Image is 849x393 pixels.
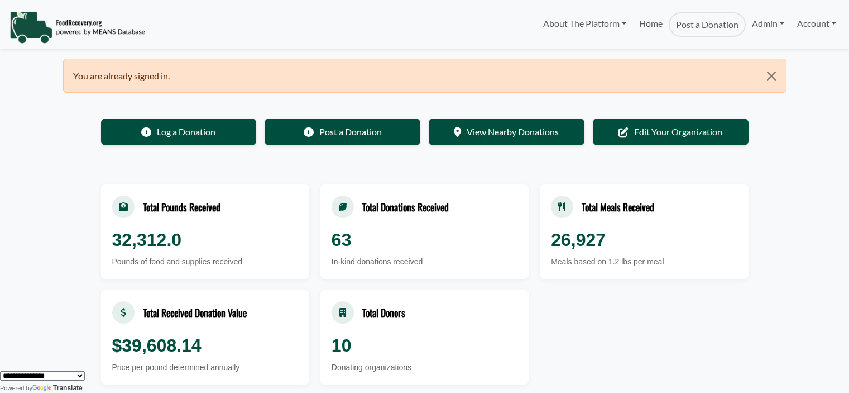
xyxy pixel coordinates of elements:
div: $39,608.14 [112,332,298,359]
a: Edit Your Organization [593,119,749,145]
button: Close [757,59,785,93]
div: 26,927 [551,226,737,253]
a: Post a Donation [265,119,420,145]
a: Log a Donation [101,119,257,145]
div: In-kind donations received [332,256,517,268]
img: Google Translate [32,385,53,392]
a: Home [632,12,668,37]
div: 32,312.0 [112,226,298,253]
div: Total Pounds Received [143,200,220,214]
div: Pounds of food and supplies received [112,256,298,268]
div: Total Donations Received [362,200,449,214]
div: Meals based on 1.2 lbs per meal [551,256,737,268]
a: Account [791,12,842,35]
div: Total Received Donation Value [143,305,247,320]
div: 10 [332,332,517,359]
a: About The Platform [537,12,632,35]
a: View Nearby Donations [429,119,584,145]
a: Translate [32,384,83,392]
a: Admin [746,12,790,35]
img: NavigationLogo_FoodRecovery-91c16205cd0af1ed486a0f1a7774a6544ea792ac00100771e7dd3ec7c0e58e41.png [9,11,145,44]
div: Donating organizations [332,362,517,373]
div: 63 [332,226,517,253]
div: You are already signed in. [63,59,786,93]
div: Total Donors [362,305,405,320]
a: Post a Donation [669,12,746,37]
div: Total Meals Received [582,200,654,214]
div: Price per pound determined annually [112,362,298,373]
